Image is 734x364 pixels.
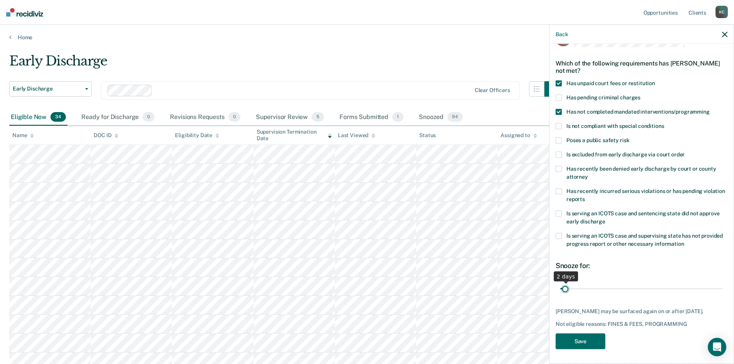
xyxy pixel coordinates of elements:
[12,132,34,139] div: Name
[556,308,727,314] div: [PERSON_NAME] may be surfaced again on or after [DATE].
[312,112,324,122] span: 5
[254,109,326,126] div: Supervisor Review
[566,233,723,247] span: Is serving an ICOTS case and supervising state has not provided progress report or other necessar...
[9,109,67,126] div: Eligible Now
[228,112,240,122] span: 0
[566,137,629,143] span: Poses a public safety risk
[168,109,242,126] div: Revisions Requests
[175,132,219,139] div: Eligibility Date
[566,210,719,225] span: Is serving an ICOTS case and sentencing state did not approve early discharge
[556,31,568,37] button: Back
[556,334,605,349] button: Save
[475,87,510,94] div: Clear officers
[257,129,332,142] div: Supervision Termination Date
[556,53,727,80] div: Which of the following requirements has [PERSON_NAME] not met?
[9,34,725,41] a: Home
[566,94,640,101] span: Has pending criminal charges
[566,188,725,202] span: Has recently incurred serious violations or has pending violation reports
[716,6,728,18] div: K C
[566,80,655,86] span: Has unpaid court fees or restitution
[94,132,118,139] div: DOC ID
[6,8,43,17] img: Recidiviz
[708,338,726,356] div: Open Intercom Messenger
[556,262,727,270] div: Snooze for:
[566,151,685,158] span: Is excluded from early discharge via court order
[143,112,155,122] span: 0
[417,109,464,126] div: Snoozed
[554,271,578,281] div: 2 days
[566,123,664,129] span: Is not compliant with special conditions
[556,321,727,327] div: Not eligible reasons: FINES & FEES, PROGRAMMING
[392,112,403,122] span: 1
[13,86,82,92] span: Early Discharge
[501,132,537,139] div: Assigned to
[9,53,560,75] div: Early Discharge
[419,132,436,139] div: Status
[338,109,405,126] div: Forms Submitted
[338,132,375,139] div: Last Viewed
[50,112,66,122] span: 34
[447,112,463,122] span: 94
[566,166,716,180] span: Has recently been denied early discharge by court or county attorney
[566,109,710,115] span: Has not completed mandated interventions/programming
[80,109,156,126] div: Ready for Discharge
